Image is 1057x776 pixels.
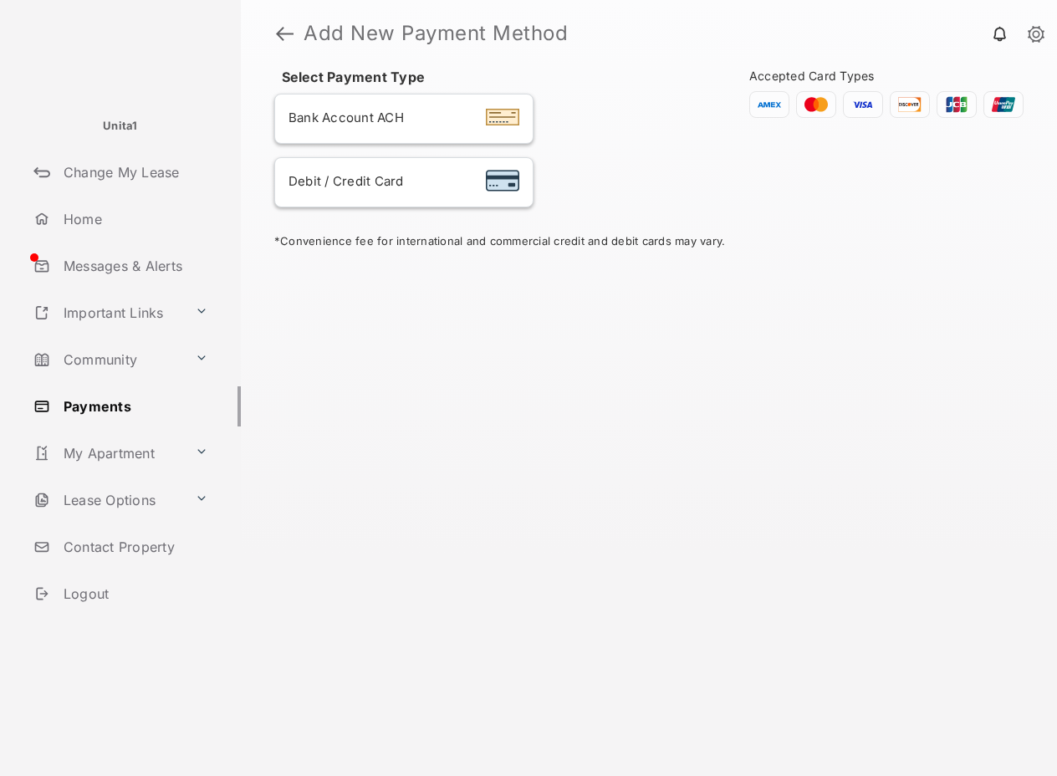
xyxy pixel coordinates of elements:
[27,293,188,333] a: Important Links
[289,173,404,189] span: Debit / Credit Card
[27,433,188,473] a: My Apartment
[27,386,241,426] a: Payments
[27,339,188,380] a: Community
[27,574,241,614] a: Logout
[27,527,241,567] a: Contact Property
[289,110,404,125] span: Bank Account ACH
[304,23,568,43] strong: Add New Payment Method
[103,118,138,135] p: Unita1
[27,152,241,192] a: Change My Lease
[27,199,241,239] a: Home
[749,69,881,83] span: Accepted Card Types
[274,69,662,85] h4: Select Payment Type
[274,234,1024,251] div: * Convenience fee for international and commercial credit and debit cards may vary.
[27,246,241,286] a: Messages & Alerts
[27,480,188,520] a: Lease Options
